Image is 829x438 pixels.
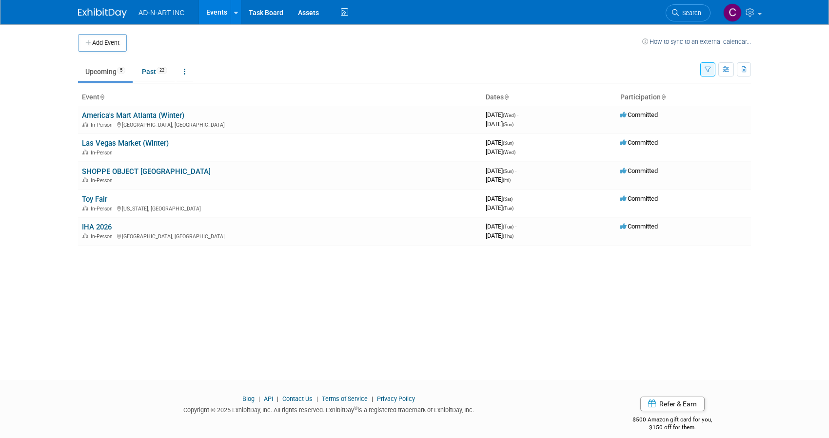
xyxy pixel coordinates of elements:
[78,89,482,106] th: Event
[594,409,751,432] div: $500 Amazon gift card for you,
[486,223,516,230] span: [DATE]
[486,232,513,239] span: [DATE]
[82,233,88,238] img: In-Person Event
[620,223,658,230] span: Committed
[517,111,518,118] span: -
[504,93,509,101] a: Sort by Start Date
[82,139,169,148] a: Las Vegas Market (Winter)
[723,3,742,22] img: Cal Doroftei
[486,111,518,118] span: [DATE]
[369,395,375,402] span: |
[322,395,368,402] a: Terms of Service
[642,38,751,45] a: How to sync to an external calendar...
[82,122,88,127] img: In-Person Event
[242,395,255,402] a: Blog
[138,9,184,17] span: AD-N-ART INC
[503,113,515,118] span: (Wed)
[640,397,705,411] a: Refer & Earn
[82,232,478,240] div: [GEOGRAPHIC_DATA], [GEOGRAPHIC_DATA]
[679,9,701,17] span: Search
[91,150,116,156] span: In-Person
[377,395,415,402] a: Privacy Policy
[82,223,112,231] a: IHA 2026
[82,111,184,120] a: America's Mart Atlanta (Winter)
[486,195,515,202] span: [DATE]
[486,139,516,146] span: [DATE]
[514,195,515,202] span: -
[117,67,125,74] span: 5
[82,150,88,154] img: In-Person Event
[314,395,320,402] span: |
[620,167,658,174] span: Committed
[503,150,515,155] span: (Wed)
[91,206,116,212] span: In-Person
[503,196,513,202] span: (Sat)
[91,177,116,184] span: In-Person
[157,67,167,74] span: 22
[503,140,513,146] span: (Sun)
[256,395,262,402] span: |
[82,120,478,128] div: [GEOGRAPHIC_DATA], [GEOGRAPHIC_DATA]
[503,177,511,183] span: (Fri)
[486,167,516,174] span: [DATE]
[275,395,281,402] span: |
[503,224,513,229] span: (Tue)
[616,89,751,106] th: Participation
[486,120,513,128] span: [DATE]
[482,89,616,106] th: Dates
[264,395,273,402] a: API
[515,139,516,146] span: -
[503,169,513,174] span: (Sun)
[661,93,666,101] a: Sort by Participation Type
[82,195,107,204] a: Toy Fair
[503,233,513,239] span: (Thu)
[82,204,478,212] div: [US_STATE], [GEOGRAPHIC_DATA]
[503,206,513,211] span: (Tue)
[666,4,711,21] a: Search
[78,62,133,81] a: Upcoming5
[620,139,658,146] span: Committed
[620,195,658,202] span: Committed
[91,233,116,240] span: In-Person
[78,403,579,415] div: Copyright © 2025 ExhibitDay, Inc. All rights reserved. ExhibitDay is a registered trademark of Ex...
[135,62,175,81] a: Past22
[82,206,88,210] img: In-Person Event
[99,93,104,101] a: Sort by Event Name
[594,423,751,432] div: $150 off for them.
[503,122,513,127] span: (Sun)
[91,122,116,128] span: In-Person
[282,395,313,402] a: Contact Us
[486,204,513,211] span: [DATE]
[515,167,516,174] span: -
[515,223,516,230] span: -
[78,34,127,52] button: Add Event
[486,176,511,183] span: [DATE]
[486,148,515,155] span: [DATE]
[620,111,658,118] span: Committed
[82,167,211,176] a: SHOPPE OBJECT [GEOGRAPHIC_DATA]
[78,8,127,18] img: ExhibitDay
[354,405,357,411] sup: ®
[82,177,88,182] img: In-Person Event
